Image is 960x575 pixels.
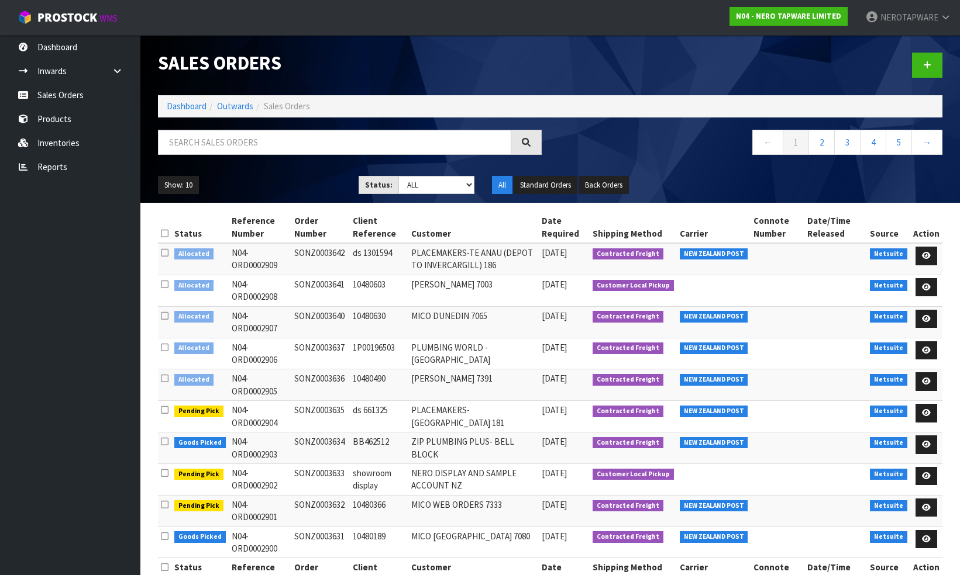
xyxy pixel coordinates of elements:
[158,53,542,74] h1: Sales Orders
[860,130,886,155] a: 4
[834,130,861,155] a: 3
[542,279,567,290] span: [DATE]
[408,463,539,495] td: NERO DISPLAY AND SAMPLE ACCOUNT NZ
[542,499,567,510] span: [DATE]
[593,469,674,480] span: Customer Local Pickup
[736,11,841,21] strong: N04 - NERO TAPWARE LIMITED
[542,247,567,258] span: [DATE]
[167,101,207,112] a: Dashboard
[870,248,907,260] span: Netsuite
[229,306,291,338] td: N04-ORD0002907
[291,463,350,495] td: SONZ0003633
[174,437,226,449] span: Goods Picked
[593,374,663,386] span: Contracted Freight
[539,212,590,243] th: Date Required
[174,500,223,512] span: Pending Pick
[408,526,539,558] td: MICO [GEOGRAPHIC_DATA] 7080
[18,10,32,25] img: cube-alt.png
[680,342,748,354] span: NEW ZEALAND POST
[174,406,223,417] span: Pending Pick
[593,437,663,449] span: Contracted Freight
[350,495,408,526] td: 10480366
[99,13,118,24] small: WMS
[350,401,408,432] td: ds 661325
[408,212,539,243] th: Customer
[174,374,214,386] span: Allocated
[808,130,835,155] a: 2
[680,311,748,323] span: NEW ZEALAND POST
[870,531,907,543] span: Netsuite
[680,437,748,449] span: NEW ZEALAND POST
[751,212,804,243] th: Connote Number
[350,369,408,401] td: 10480490
[158,130,511,155] input: Search sales orders
[408,275,539,306] td: [PERSON_NAME] 7003
[542,404,567,415] span: [DATE]
[677,212,751,243] th: Carrier
[158,176,199,195] button: Show: 10
[174,342,214,354] span: Allocated
[350,338,408,369] td: 1P00196503
[229,401,291,432] td: N04-ORD0002904
[229,463,291,495] td: N04-ORD0002902
[870,280,907,292] span: Netsuite
[291,243,350,275] td: SONZ0003642
[350,432,408,464] td: BB462512
[408,401,539,432] td: PLACEMAKERS-[GEOGRAPHIC_DATA] 181
[886,130,912,155] a: 5
[37,10,97,25] span: ProStock
[680,374,748,386] span: NEW ZEALAND POST
[229,275,291,306] td: N04-ORD0002908
[680,500,748,512] span: NEW ZEALAND POST
[229,338,291,369] td: N04-ORD0002906
[680,406,748,417] span: NEW ZEALAND POST
[365,180,393,190] strong: Status:
[542,373,567,384] span: [DATE]
[593,248,663,260] span: Contracted Freight
[408,338,539,369] td: PLUMBING WORLD - [GEOGRAPHIC_DATA]
[867,212,910,243] th: Source
[350,306,408,338] td: 10480630
[174,531,226,543] span: Goods Picked
[408,369,539,401] td: [PERSON_NAME] 7391
[350,212,408,243] th: Client Reference
[542,436,567,447] span: [DATE]
[492,176,512,195] button: All
[783,130,809,155] a: 1
[593,500,663,512] span: Contracted Freight
[408,306,539,338] td: MICO DUNEDIN 7065
[542,467,567,479] span: [DATE]
[870,437,907,449] span: Netsuite
[291,306,350,338] td: SONZ0003640
[911,130,942,155] a: →
[870,406,907,417] span: Netsuite
[229,243,291,275] td: N04-ORD0002909
[680,248,748,260] span: NEW ZEALAND POST
[680,531,748,543] span: NEW ZEALAND POST
[542,310,567,321] span: [DATE]
[174,469,223,480] span: Pending Pick
[229,432,291,464] td: N04-ORD0002903
[229,495,291,526] td: N04-ORD0002901
[350,526,408,558] td: 10480189
[593,531,663,543] span: Contracted Freight
[291,526,350,558] td: SONZ0003631
[229,369,291,401] td: N04-ORD0002905
[291,401,350,432] td: SONZ0003635
[291,369,350,401] td: SONZ0003636
[559,130,943,158] nav: Page navigation
[870,469,907,480] span: Netsuite
[910,212,942,243] th: Action
[174,311,214,323] span: Allocated
[408,432,539,464] td: ZIP PLUMBING PLUS- BELL BLOCK
[174,248,214,260] span: Allocated
[593,280,674,292] span: Customer Local Pickup
[870,374,907,386] span: Netsuite
[752,130,783,155] a: ←
[171,212,229,243] th: Status
[217,101,253,112] a: Outwards
[880,12,938,23] span: NEROTAPWARE
[804,212,868,243] th: Date/Time Released
[870,311,907,323] span: Netsuite
[229,526,291,558] td: N04-ORD0002900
